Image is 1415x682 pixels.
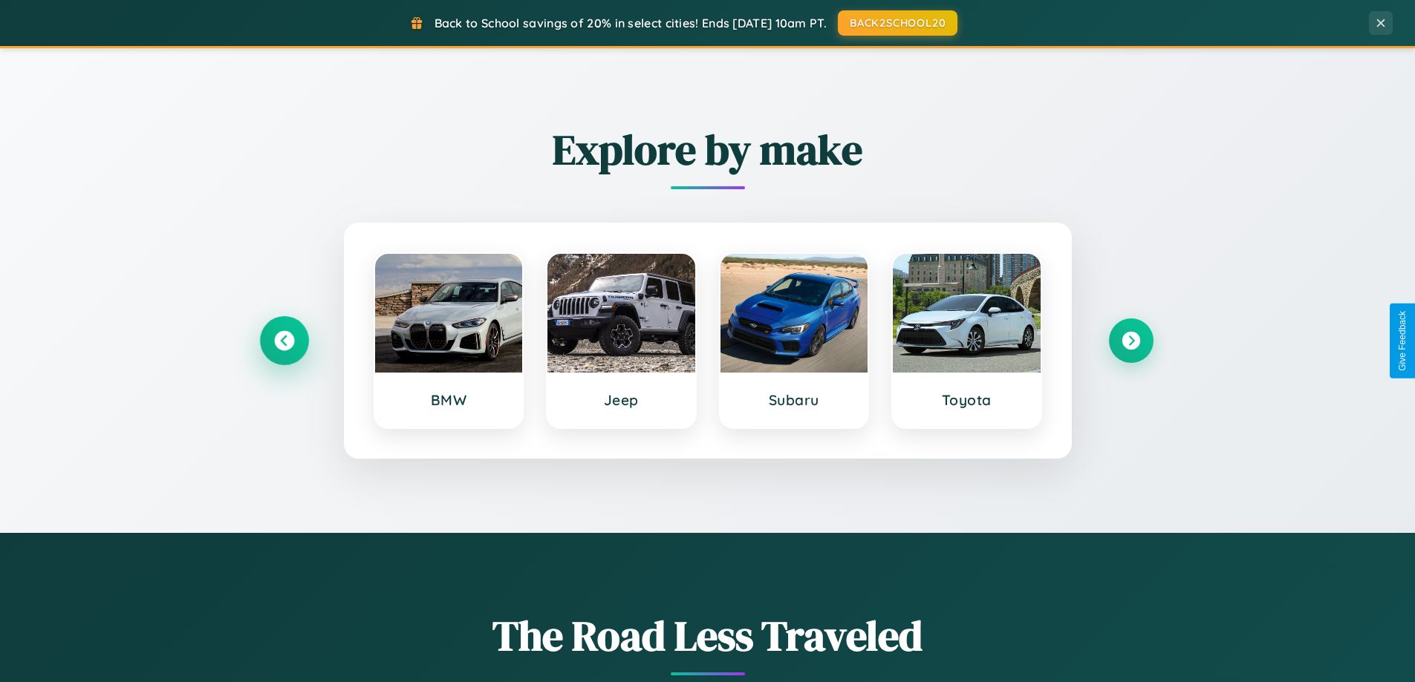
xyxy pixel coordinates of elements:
[562,391,680,409] h3: Jeep
[838,10,957,36] button: BACK2SCHOOL20
[262,607,1154,664] h1: The Road Less Traveled
[262,121,1154,178] h2: Explore by make
[435,16,827,30] span: Back to School savings of 20% in select cities! Ends [DATE] 10am PT.
[908,391,1026,409] h3: Toyota
[390,391,508,409] h3: BMW
[1397,311,1408,371] div: Give Feedback
[735,391,853,409] h3: Subaru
